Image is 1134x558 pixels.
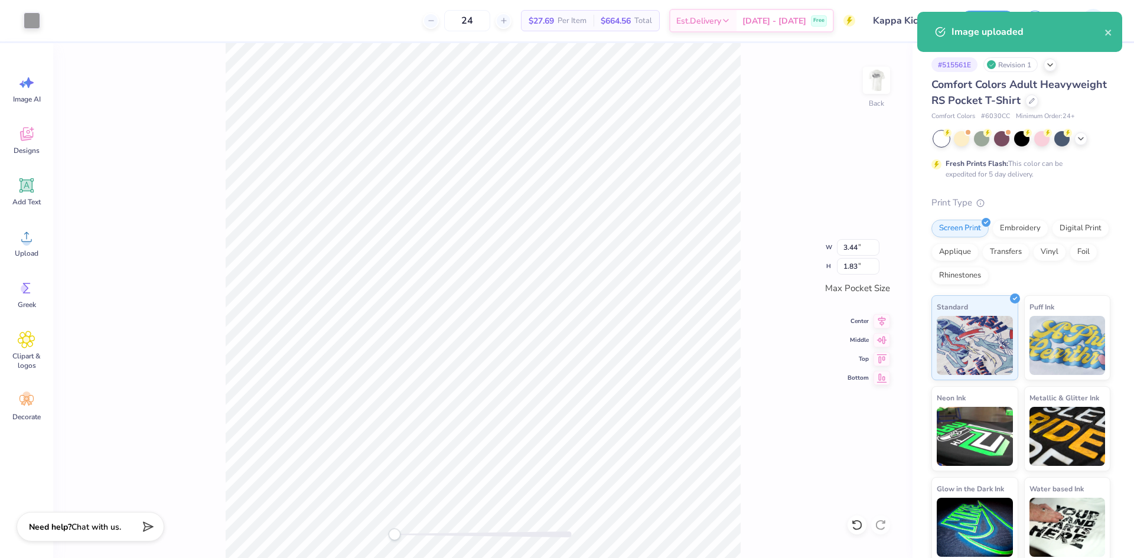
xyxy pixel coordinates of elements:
input: – – [444,10,490,31]
span: Free [813,17,825,25]
span: [DATE] - [DATE] [742,15,806,27]
span: Metallic & Glitter Ink [1029,391,1099,404]
span: Designs [14,146,40,155]
strong: Fresh Prints Flash: [946,159,1008,168]
span: Per Item [558,15,586,27]
span: $27.69 [529,15,554,27]
div: This color can be expedited for 5 day delivery. [946,158,1091,180]
span: Image AI [13,94,41,104]
span: Comfort Colors [931,112,975,122]
span: Clipart & logos [7,351,46,370]
span: Standard [937,301,968,313]
span: Glow in the Dark Ink [937,482,1004,495]
img: Neon Ink [937,407,1013,466]
div: Rhinestones [931,267,989,285]
a: AG [1060,9,1110,32]
span: Middle [848,335,869,345]
span: Bottom [848,373,869,383]
div: Image uploaded [951,25,1104,39]
span: Center [848,316,869,326]
img: Metallic & Glitter Ink [1029,407,1106,466]
span: $664.56 [601,15,631,27]
button: close [1104,25,1113,39]
img: Back [865,68,888,92]
span: Puff Ink [1029,301,1054,313]
div: Embroidery [992,220,1048,237]
div: Foil [1070,243,1097,261]
strong: Need help? [29,521,71,533]
div: Back [869,98,884,109]
span: Upload [15,249,38,258]
span: Est. Delivery [676,15,721,27]
span: Greek [18,300,36,309]
span: Top [848,354,869,364]
span: # 6030CC [981,112,1010,122]
div: Transfers [982,243,1029,261]
img: Puff Ink [1029,316,1106,375]
div: Applique [931,243,979,261]
div: Accessibility label [389,528,400,540]
input: Untitled Design [864,9,951,32]
span: Decorate [12,412,41,422]
div: # 515561E [931,57,977,72]
div: Revision 1 [983,57,1038,72]
div: Print Type [931,196,1110,210]
img: Glow in the Dark Ink [937,498,1013,557]
img: Aljosh Eyron Garcia [1081,9,1105,32]
div: Vinyl [1033,243,1066,261]
img: Water based Ink [1029,498,1106,557]
span: Minimum Order: 24 + [1016,112,1075,122]
span: Total [634,15,652,27]
span: Water based Ink [1029,482,1084,495]
span: Neon Ink [937,391,966,404]
div: Digital Print [1052,220,1109,237]
div: Screen Print [931,220,989,237]
img: Standard [937,316,1013,375]
span: Comfort Colors Adult Heavyweight RS Pocket T-Shirt [931,77,1107,107]
span: Chat with us. [71,521,121,533]
span: Add Text [12,197,41,207]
